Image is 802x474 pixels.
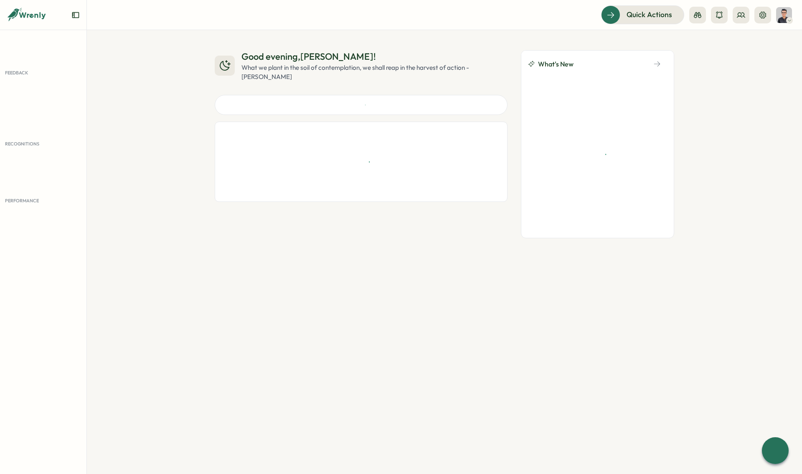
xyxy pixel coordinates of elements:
[538,59,574,69] span: What's New
[627,9,672,20] span: Quick Actions
[241,63,508,82] div: What we plant in the soil of contemplation, we shall reap in the harvest of action - [PERSON_NAME]
[601,5,684,24] button: Quick Actions
[776,7,792,23] img: Hasan Naqvi
[71,11,80,19] button: Expand sidebar
[241,50,508,63] div: Good evening , [PERSON_NAME] !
